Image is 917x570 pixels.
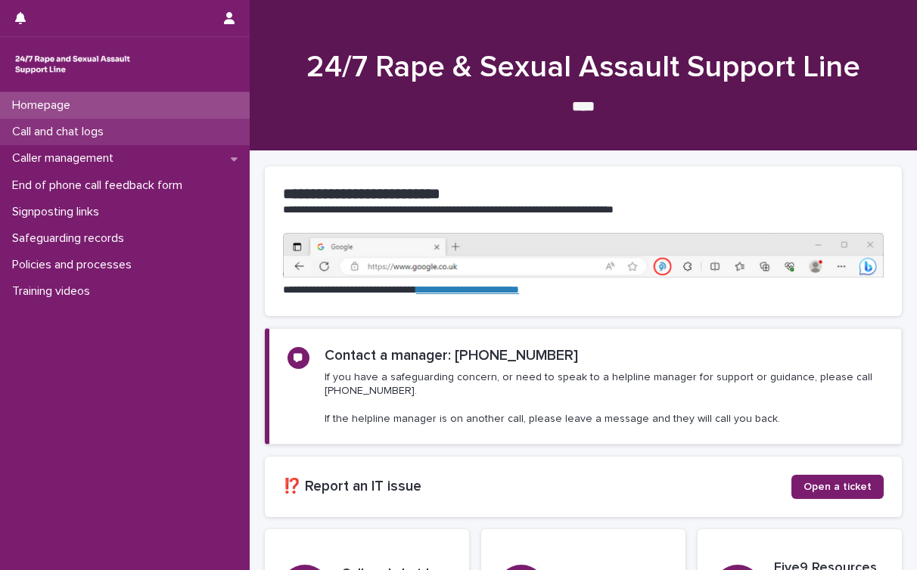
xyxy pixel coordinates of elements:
img: https%3A%2F%2Fcdn.document360.io%2F0deca9d6-0dac-4e56-9e8f-8d9979bfce0e%2FImages%2FDocumentation%... [283,233,884,278]
h2: ⁉️ Report an IT issue [283,478,791,495]
span: Open a ticket [804,482,872,492]
img: rhQMoQhaT3yELyF149Cw [12,49,133,79]
p: End of phone call feedback form [6,178,194,193]
a: Open a ticket [791,475,884,499]
p: Signposting links [6,205,111,219]
p: Training videos [6,284,102,299]
p: Call and chat logs [6,125,116,139]
h1: 24/7 Rape & Sexual Assault Support Line [265,49,902,85]
p: Homepage [6,98,82,113]
p: Policies and processes [6,258,144,272]
p: If you have a safeguarding concern, or need to speak to a helpline manager for support or guidanc... [325,370,883,426]
h2: Contact a manager: [PHONE_NUMBER] [325,347,578,364]
p: Caller management [6,151,126,166]
p: Safeguarding records [6,231,136,246]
